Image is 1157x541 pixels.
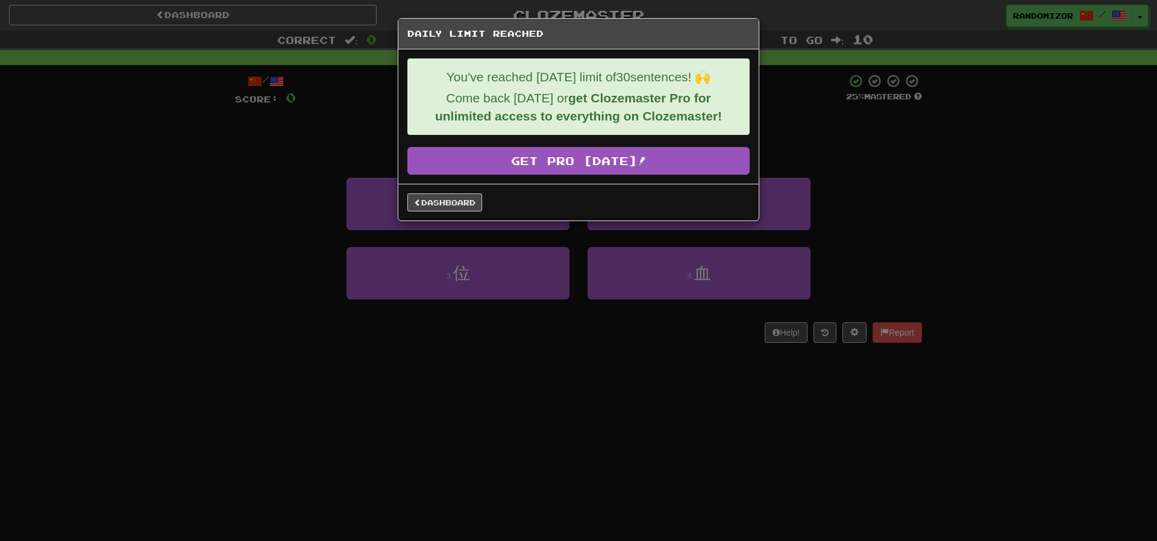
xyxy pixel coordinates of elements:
[407,193,482,211] a: Dashboard
[435,91,722,123] strong: get Clozemaster Pro for unlimited access to everything on Clozemaster!
[417,68,740,86] p: You've reached [DATE] limit of 30 sentences! 🙌
[417,89,740,125] p: Come back [DATE] or
[407,147,750,175] a: Get Pro [DATE]!
[407,28,750,40] h5: Daily Limit Reached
